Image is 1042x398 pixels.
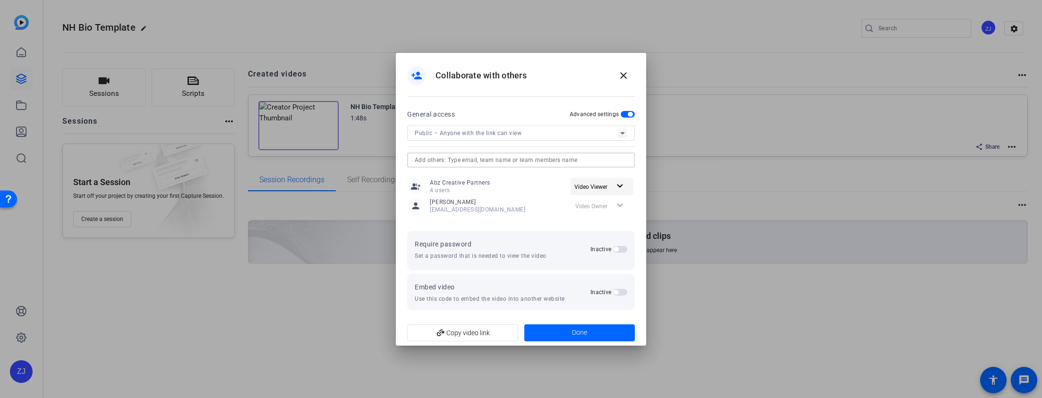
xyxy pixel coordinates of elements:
[436,70,527,81] h1: Collaborate with others
[614,180,626,192] mat-icon: expand_more
[430,179,490,186] span: Abz Creative Partners
[618,70,629,81] mat-icon: close
[409,199,423,213] mat-icon: person
[590,288,611,296] h2: Inactive
[572,328,587,338] span: Done
[590,246,611,253] h2: Inactive
[433,325,449,341] mat-icon: add_link
[415,130,521,136] span: Public – Anyone with the link can view
[415,252,547,260] p: Set a password that is needed to view the video
[410,181,421,192] mat-icon: group_add
[415,238,547,250] h2: Require password
[407,324,518,341] button: Copy video link
[430,198,525,206] span: [PERSON_NAME]
[411,70,422,81] mat-icon: person_add
[415,295,565,303] p: Use this code to embed the video into another website
[430,206,525,213] span: [EMAIL_ADDRESS][DOMAIN_NAME]
[415,324,511,342] span: Copy video link
[571,178,633,195] button: Video Viewer
[524,324,635,341] button: Done
[407,109,455,120] h2: General access
[415,281,455,293] h2: Embed video
[430,186,490,194] span: 4 users
[574,184,607,190] span: Video Viewer
[570,110,619,118] h2: Advanced settings
[415,154,627,166] input: Add others: Type email, team name or team members name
